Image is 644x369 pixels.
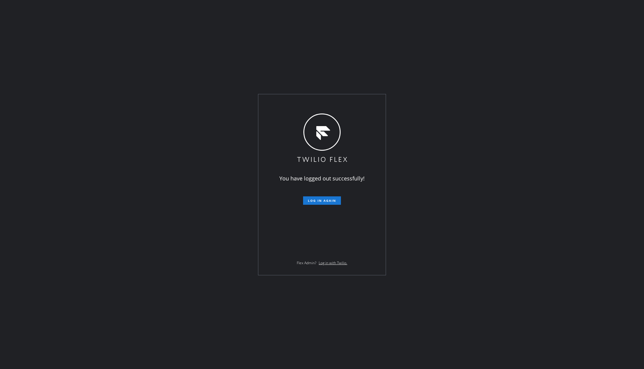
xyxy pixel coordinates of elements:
[303,196,341,205] button: Log in again
[279,175,365,182] span: You have logged out successfully!
[319,260,347,265] a: Log in with Twilio.
[297,260,316,265] span: Flex Admin?
[308,198,336,203] span: Log in again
